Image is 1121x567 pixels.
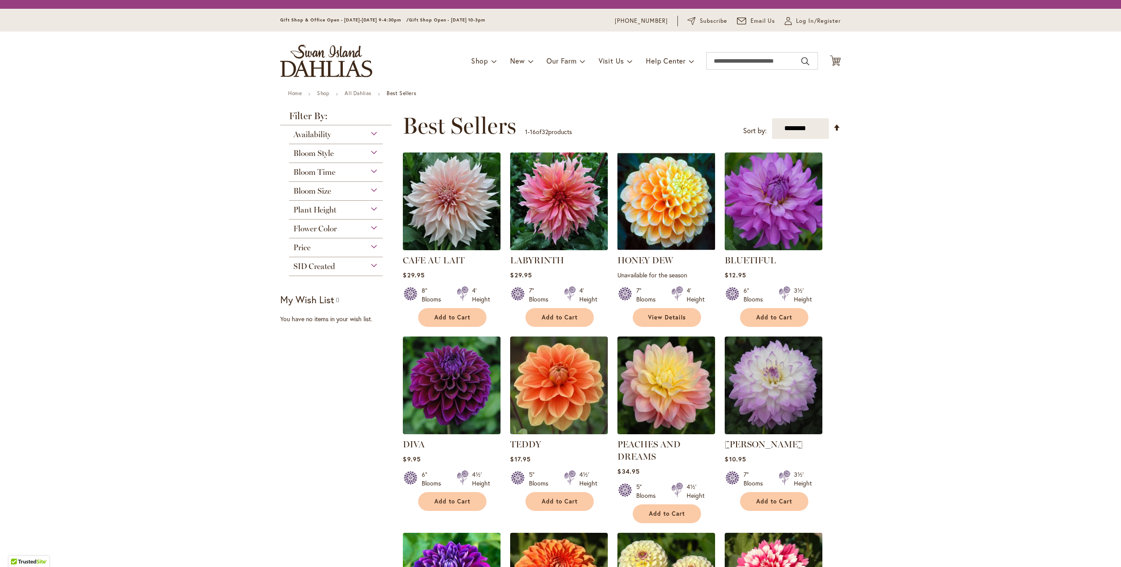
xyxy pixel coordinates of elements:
[617,271,715,279] p: Unavailable for the season
[579,470,597,488] div: 4½' Height
[636,482,661,500] div: 5" Blooms
[801,54,809,68] button: Search
[288,90,302,96] a: Home
[403,439,425,450] a: DIVA
[434,498,470,505] span: Add to Cart
[751,17,776,25] span: Email Us
[510,56,525,65] span: New
[725,428,822,436] a: MIKAYLA MIRANDA
[633,308,701,327] a: View Details
[280,315,397,323] div: You have no items in your wish list.
[403,455,420,463] span: $9.95
[743,123,767,139] label: Sort by:
[525,308,594,327] button: Add to Cart
[418,308,486,327] button: Add to Cart
[434,314,470,321] span: Add to Cart
[579,286,597,304] div: 4' Height
[293,167,335,177] span: Bloom Time
[756,498,792,505] span: Add to Cart
[636,286,661,304] div: 7" Blooms
[403,255,465,266] a: CAFE AU LAIT
[744,470,768,488] div: 7" Blooms
[617,439,680,462] a: PEACHES AND DREAMS
[471,56,488,65] span: Shop
[317,90,329,96] a: Shop
[687,17,727,25] a: Subscribe
[409,17,485,23] span: Gift Shop Open - [DATE] 10-3pm
[785,17,841,25] a: Log In/Register
[530,128,536,136] span: 16
[529,470,553,488] div: 5" Blooms
[546,56,576,65] span: Our Farm
[403,428,501,436] a: Diva
[280,45,372,77] a: store logo
[617,152,715,250] img: Honey Dew
[649,510,685,517] span: Add to Cart
[422,286,446,304] div: 8" Blooms
[280,17,409,23] span: Gift Shop & Office Open - [DATE]-[DATE] 9-4:30pm /
[510,439,541,450] a: TEDDY
[617,337,715,434] img: PEACHES AND DREAMS
[293,262,335,271] span: SID Created
[403,271,424,279] span: $29.95
[725,439,803,450] a: [PERSON_NAME]
[725,244,822,252] a: Bluetiful
[725,152,822,250] img: Bluetiful
[293,186,331,196] span: Bloom Size
[293,205,336,215] span: Plant Height
[796,17,841,25] span: Log In/Register
[472,286,490,304] div: 4' Height
[418,492,486,511] button: Add to Cart
[542,498,578,505] span: Add to Cart
[542,314,578,321] span: Add to Cart
[794,470,812,488] div: 3½' Height
[402,113,516,139] span: Best Sellers
[599,56,624,65] span: Visit Us
[617,255,673,266] a: HONEY DEW
[794,286,812,304] div: 3½' Height
[510,428,608,436] a: Teddy
[510,152,608,250] img: Labyrinth
[387,90,416,96] strong: Best Sellers
[744,286,768,304] div: 6" Blooms
[510,337,608,434] img: Teddy
[293,130,331,139] span: Availability
[293,243,310,252] span: Price
[617,467,639,475] span: $34.95
[646,56,686,65] span: Help Center
[293,149,334,158] span: Bloom Style
[725,255,776,266] a: BLUETIFUL
[403,244,501,252] a: Café Au Lait
[725,337,822,434] img: MIKAYLA MIRANDA
[633,504,701,523] button: Add to Cart
[525,125,572,139] p: - of products
[617,244,715,252] a: Honey Dew
[422,470,446,488] div: 6" Blooms
[510,271,532,279] span: $29.95
[617,428,715,436] a: PEACHES AND DREAMS
[737,17,776,25] a: Email Us
[345,90,371,96] a: All Dahlias
[687,482,705,500] div: 4½' Height
[542,128,548,136] span: 32
[510,455,530,463] span: $17.95
[529,286,553,304] div: 7" Blooms
[280,111,391,125] strong: Filter By:
[740,492,808,511] button: Add to Cart
[293,224,337,234] span: Flower Color
[700,17,727,25] span: Subscribe
[280,293,334,306] strong: My Wish List
[510,255,564,266] a: LABYRINTH
[615,17,668,25] a: [PHONE_NUMBER]
[510,244,608,252] a: Labyrinth
[725,455,746,463] span: $10.95
[472,470,490,488] div: 4½' Height
[756,314,792,321] span: Add to Cart
[525,492,594,511] button: Add to Cart
[403,152,501,250] img: Café Au Lait
[648,314,686,321] span: View Details
[525,128,528,136] span: 1
[687,286,705,304] div: 4' Height
[740,308,808,327] button: Add to Cart
[403,337,501,434] img: Diva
